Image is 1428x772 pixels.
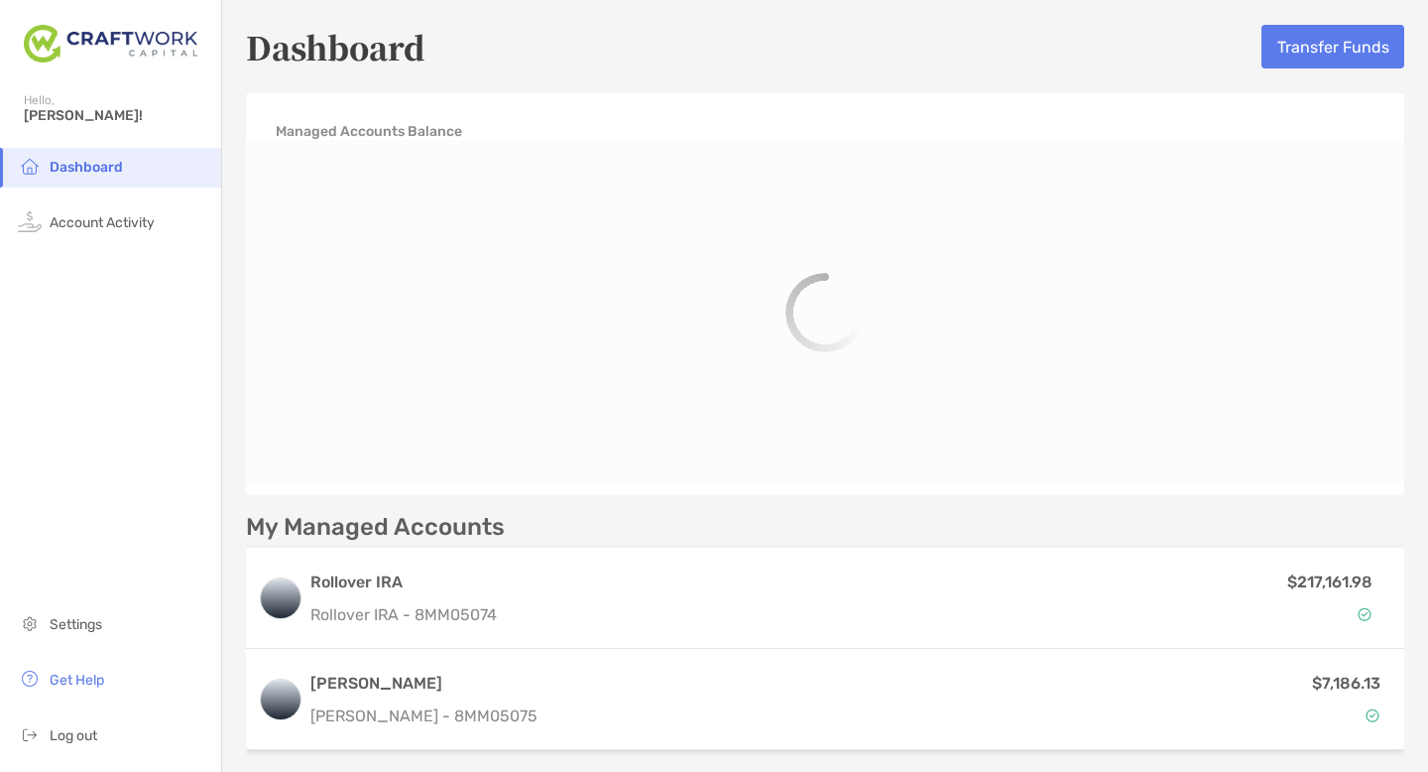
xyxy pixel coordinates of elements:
img: activity icon [18,209,42,233]
h4: Managed Accounts Balance [276,123,462,140]
span: Dashboard [50,159,123,176]
img: Account Status icon [1366,708,1379,722]
p: My Managed Accounts [246,515,505,540]
span: Get Help [50,672,104,689]
p: $7,186.13 [1312,671,1380,696]
span: Settings [50,616,102,633]
img: household icon [18,154,42,178]
img: Account Status icon [1358,607,1371,621]
p: $217,161.98 [1287,570,1372,594]
img: settings icon [18,611,42,635]
p: Rollover IRA - 8MM05074 [310,602,1000,627]
h3: Rollover IRA [310,571,1000,594]
img: Zoe Logo [24,8,197,79]
span: Account Activity [50,214,155,231]
button: Transfer Funds [1261,25,1404,68]
h3: [PERSON_NAME] [310,672,537,696]
h5: Dashboard [246,24,425,69]
span: [PERSON_NAME]! [24,107,209,124]
img: get-help icon [18,667,42,691]
img: logout icon [18,722,42,746]
img: logo account [261,680,300,719]
p: [PERSON_NAME] - 8MM05075 [310,704,537,728]
span: Log out [50,727,97,744]
img: logo account [261,579,300,618]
